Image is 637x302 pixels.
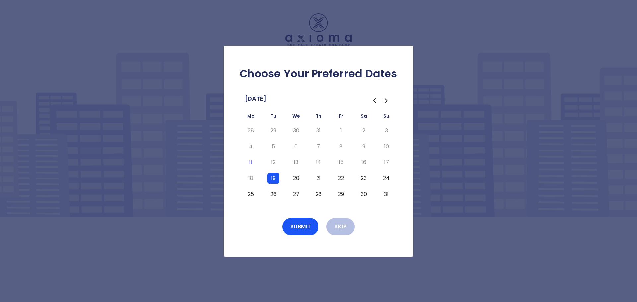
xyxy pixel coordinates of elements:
button: Wednesday, August 13th, 2025 [290,157,302,168]
button: Sunday, August 31st, 2025 [380,189,392,200]
button: Wednesday, August 6th, 2025 [290,141,302,152]
button: Sunday, August 3rd, 2025 [380,125,392,136]
button: Tuesday, August 26th, 2025 [267,189,279,200]
button: Tuesday, July 29th, 2025 [267,125,279,136]
table: August 2025 [240,112,397,202]
span: [DATE] [245,93,266,104]
button: Thursday, August 21st, 2025 [313,173,324,184]
button: Saturday, August 2nd, 2025 [358,125,370,136]
button: Thursday, August 28th, 2025 [313,189,324,200]
button: Go to the Next Month [380,95,392,107]
th: Tuesday [262,112,285,123]
img: Logo [285,13,352,46]
button: Thursday, August 14th, 2025 [313,157,324,168]
button: Today, Monday, August 11th, 2025 [245,157,257,168]
th: Wednesday [285,112,307,123]
button: Go to the Previous Month [368,95,380,107]
button: Saturday, August 9th, 2025 [358,141,370,152]
button: Friday, August 1st, 2025 [335,125,347,136]
th: Sunday [375,112,397,123]
h2: Choose Your Preferred Dates [234,67,403,80]
button: Sunday, August 10th, 2025 [380,141,392,152]
button: Submit [282,218,319,235]
button: Monday, August 25th, 2025 [245,189,257,200]
button: Friday, August 22nd, 2025 [335,173,347,184]
button: Monday, July 28th, 2025 [245,125,257,136]
button: Wednesday, July 30th, 2025 [290,125,302,136]
button: Wednesday, August 27th, 2025 [290,189,302,200]
th: Friday [330,112,352,123]
th: Monday [240,112,262,123]
button: Tuesday, August 19th, 2025, selected [267,173,279,184]
button: Saturday, August 23rd, 2025 [358,173,370,184]
button: Thursday, August 7th, 2025 [313,141,324,152]
button: Sunday, August 17th, 2025 [380,157,392,168]
button: Sunday, August 24th, 2025 [380,173,392,184]
button: Monday, August 18th, 2025 [245,173,257,184]
button: Wednesday, August 20th, 2025 [290,173,302,184]
button: Saturday, August 16th, 2025 [358,157,370,168]
button: Saturday, August 30th, 2025 [358,189,370,200]
th: Thursday [307,112,330,123]
button: Friday, August 8th, 2025 [335,141,347,152]
button: Monday, August 4th, 2025 [245,141,257,152]
th: Saturday [352,112,375,123]
button: Thursday, July 31st, 2025 [313,125,324,136]
button: Tuesday, August 5th, 2025 [267,141,279,152]
button: Tuesday, August 12th, 2025 [267,157,279,168]
button: Friday, August 15th, 2025 [335,157,347,168]
button: Friday, August 29th, 2025 [335,189,347,200]
button: Skip [326,218,355,235]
